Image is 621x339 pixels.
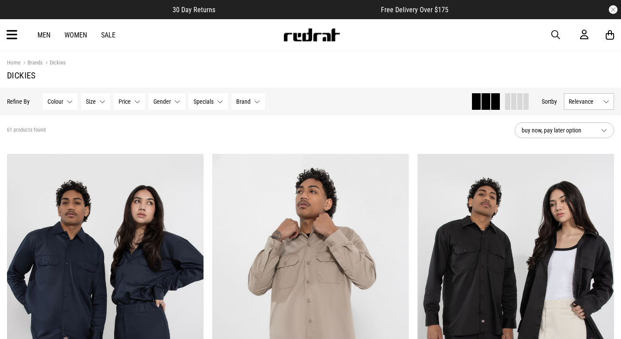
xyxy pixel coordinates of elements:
[64,31,87,39] a: Women
[551,98,557,105] span: by
[569,98,600,105] span: Relevance
[283,28,340,41] img: Redrat logo
[119,98,131,105] span: Price
[114,93,145,110] button: Price
[236,98,251,105] span: Brand
[20,59,43,68] a: Brands
[515,122,614,138] button: buy now, pay later option
[101,31,115,39] a: Sale
[48,98,63,105] span: Colour
[542,96,557,107] button: Sortby
[233,5,363,14] iframe: Customer reviews powered by Trustpilot
[173,6,215,14] span: 30 Day Returns
[7,127,46,134] span: 61 products found
[381,6,448,14] span: Free Delivery Over $175
[43,93,78,110] button: Colour
[189,93,228,110] button: Specials
[231,93,265,110] button: Brand
[153,98,171,105] span: Gender
[564,93,614,110] button: Relevance
[7,59,20,66] a: Home
[86,98,96,105] span: Size
[43,59,66,68] a: Dickies
[37,31,51,39] a: Men
[7,70,614,81] h1: Dickies
[522,125,594,136] span: buy now, pay later option
[7,98,30,105] p: Refine By
[149,93,185,110] button: Gender
[193,98,214,105] span: Specials
[81,93,110,110] button: Size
